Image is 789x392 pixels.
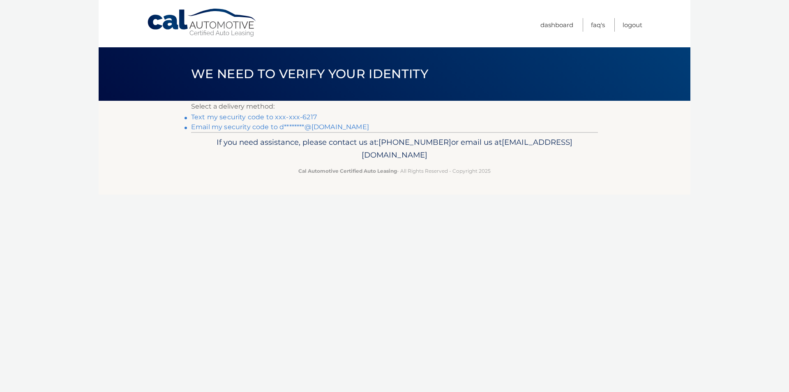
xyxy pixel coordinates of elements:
[147,8,258,37] a: Cal Automotive
[191,101,598,112] p: Select a delivery method:
[191,66,428,81] span: We need to verify your identity
[191,123,369,131] a: Email my security code to d********@[DOMAIN_NAME]
[196,167,593,175] p: - All Rights Reserved - Copyright 2025
[378,137,451,147] span: [PHONE_NUMBER]
[623,18,642,32] a: Logout
[540,18,573,32] a: Dashboard
[191,113,317,121] a: Text my security code to xxx-xxx-6217
[196,136,593,162] p: If you need assistance, please contact us at: or email us at
[591,18,605,32] a: FAQ's
[298,168,397,174] strong: Cal Automotive Certified Auto Leasing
